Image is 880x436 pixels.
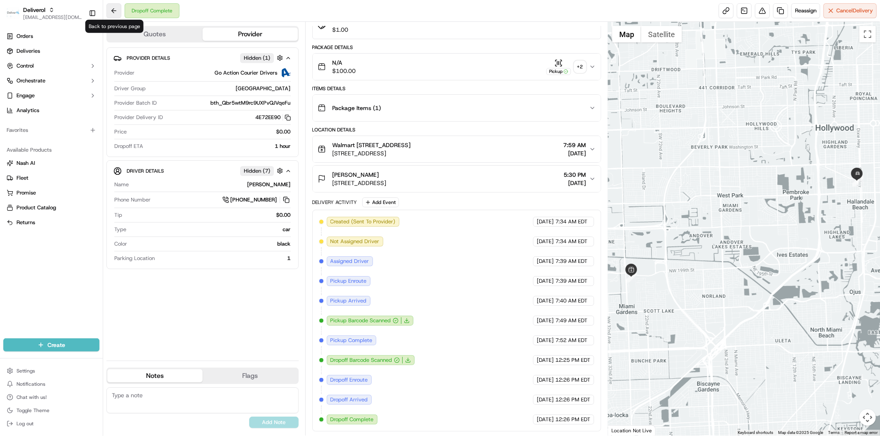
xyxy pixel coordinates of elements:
[17,204,56,211] span: Product Catalog
[836,7,873,14] span: Cancel Delivery
[240,166,285,176] button: Hidden (7)
[330,396,368,403] span: Dropoff Arrived
[114,226,126,233] span: Type
[8,185,15,192] div: 📗
[114,69,134,77] span: Provider
[7,159,96,167] a: Nash AI
[546,59,586,75] button: Pickup+2
[312,127,601,133] div: Location Details
[537,297,554,305] span: [DATE]
[791,3,820,18] button: Reassign
[610,425,637,436] a: Open this area in Google Maps (opens a new window)
[17,107,39,114] span: Analytics
[17,77,45,84] span: Orchestrate
[738,430,773,436] button: Keyboard shortcuts
[78,184,132,192] span: API Documentation
[3,338,99,352] button: Create
[546,68,571,75] div: Pickup
[608,425,656,436] div: Location Not Live
[330,277,367,285] span: Pickup Enroute
[330,218,396,225] span: Created (Sent To Provider)
[3,143,99,157] div: Available Products
[330,337,373,344] span: Pickup Complete
[8,120,21,133] img: Charles Folsom
[8,33,150,46] p: Welcome 👋
[23,14,82,21] button: [EMAIL_ADDRESS][DOMAIN_NAME]
[330,356,400,364] button: Dropoff Barcode Scanned
[17,33,33,40] span: Orders
[312,85,601,92] div: Items Details
[66,181,136,196] a: 💻API Documentation
[7,174,96,182] a: Fleet
[8,79,23,94] img: 1736555255976-a54dd68f-1ca7-489b-9aae-adbdc363a1c4
[330,376,368,384] span: Dropoff Enroute
[537,356,554,364] span: [DATE]
[828,430,840,435] a: Terms (opens in new tab)
[563,149,586,157] span: [DATE]
[73,128,90,134] span: [DATE]
[256,114,291,121] button: 4E72EE90
[23,6,45,14] span: Deliverol
[114,196,151,204] span: Phone Number
[132,181,291,188] div: [PERSON_NAME]
[17,368,35,374] span: Settings
[107,369,203,382] button: Notes
[114,143,143,150] span: Dropoff ETA
[852,176,863,186] div: 2
[330,238,380,245] span: Not Assigned Driver
[3,157,99,170] button: Nash AI
[37,87,113,94] div: We're available if you need us!
[555,238,587,245] span: 7:34 AM EDT
[128,105,150,115] button: See all
[537,416,554,423] span: [DATE]
[555,258,587,265] span: 7:39 AM EDT
[26,128,67,134] span: [PERSON_NAME]
[313,136,601,162] button: Walmart [STREET_ADDRESS][STREET_ADDRESS]7:59 AM[DATE]
[555,337,587,344] span: 7:52 AM EDT
[130,240,291,248] div: black
[70,185,76,192] div: 💻
[7,204,96,211] a: Product Catalog
[203,28,298,41] button: Provider
[73,150,90,157] span: [DATE]
[58,204,100,211] a: Powered byPylon
[8,8,25,25] img: Nash
[3,124,99,137] div: Favorites
[244,54,270,62] span: Hidden ( 1 )
[823,3,877,18] button: CancelDelivery
[222,195,291,204] a: [PHONE_NUMBER]
[3,378,99,390] button: Notifications
[215,69,278,77] span: Go Action Courier Drivers
[3,365,99,377] button: Settings
[17,150,23,157] img: 1736555255976-a54dd68f-1ca7-489b-9aae-adbdc363a1c4
[17,47,40,55] span: Deliveries
[313,95,601,121] button: Package Items (1)
[244,167,270,175] span: Hidden ( 7 )
[851,167,864,180] div: 3
[574,61,586,73] div: + 2
[555,218,587,225] span: 7:34 AM EDT
[555,356,590,364] span: 12:25 PM EDT
[333,59,356,67] span: N/A
[236,85,291,92] span: [GEOGRAPHIC_DATA]
[555,416,590,423] span: 12:26 PM EDT
[330,258,369,265] span: Assigned Driver
[555,297,587,305] span: 7:40 AM EDT
[312,199,357,206] div: Delivery Activity
[158,255,291,262] div: 1
[3,30,99,43] a: Orders
[546,59,571,75] button: Pickup
[125,211,291,219] div: $0.00
[17,79,32,94] img: 8571987876998_91fb9ceb93ad5c398215_72.jpg
[146,143,291,150] div: 1 hour
[333,179,387,187] span: [STREET_ADDRESS]
[107,28,203,41] button: Quotes
[240,53,285,63] button: Hidden (1)
[3,74,99,87] button: Orchestrate
[113,164,292,178] button: Driver DetailsHidden (7)
[8,142,21,155] img: Jeff Sasse
[537,396,554,403] span: [DATE]
[140,81,150,91] button: Start new chat
[333,104,381,112] span: Package Items ( 1 )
